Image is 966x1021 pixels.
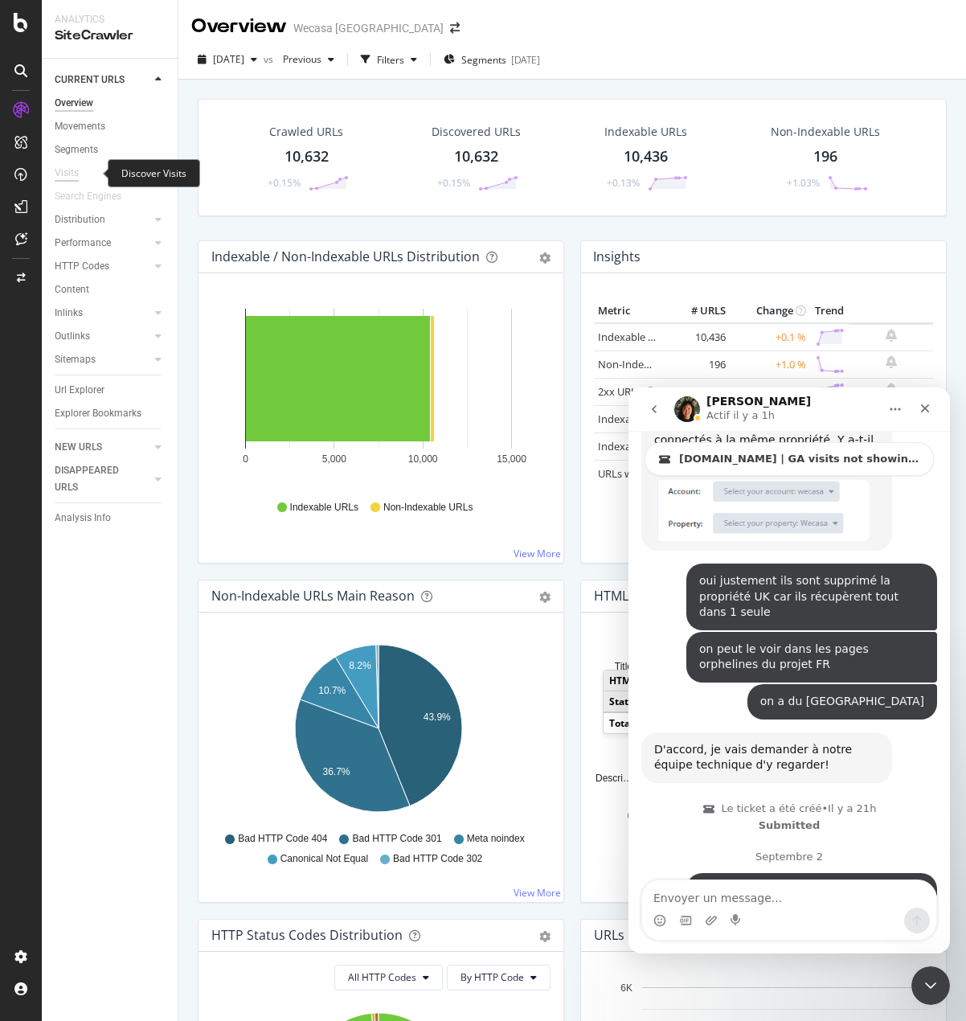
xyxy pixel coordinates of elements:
[211,248,480,264] div: Indexable / Non-Indexable URLs Distribution
[810,299,849,323] th: Trend
[432,124,521,140] div: Discovered URLs
[813,146,837,167] div: 196
[55,510,111,527] div: Analysis Info
[55,235,111,252] div: Performance
[55,328,90,345] div: Outlinks
[211,299,545,486] svg: A chart.
[55,141,166,158] a: Segments
[383,501,473,515] span: Non-Indexable URLs
[55,72,150,88] a: CURRENT URLS
[55,439,102,456] div: NEW URLS
[594,588,862,604] div: HTML Tags Performance for Indexable URLs
[598,357,696,371] a: Non-Indexable URLs
[211,638,545,825] svg: A chart.
[594,299,665,323] th: Metric
[55,211,105,228] div: Distribution
[55,462,136,496] div: DISAPPEARED URLS
[55,188,121,205] div: Search Engines
[55,95,166,112] a: Overview
[450,23,460,34] div: arrow-right-arrow-left
[604,691,671,713] td: State
[598,330,672,344] a: Indexable URLs
[393,852,482,866] span: Bad HTTP Code 302
[771,124,880,140] div: Non-Indexable URLs
[497,453,526,465] text: 15,000
[55,118,166,135] a: Movements
[886,383,897,396] div: bell-plus
[55,281,89,298] div: Content
[55,405,141,422] div: Explorer Bookmarks
[322,453,346,465] text: 5,000
[539,592,551,603] div: gear
[55,281,166,298] a: Content
[514,547,561,560] a: View More
[55,72,125,88] div: CURRENT URLS
[55,165,79,182] div: Visits
[911,966,950,1005] iframe: Intercom live chat
[467,832,525,846] span: Meta noindex
[55,235,150,252] a: Performance
[604,670,671,691] td: HTML Tags
[269,124,343,140] div: Crawled URLs
[268,176,301,190] div: +0.15%
[290,501,358,515] span: Indexable URLs
[211,588,415,604] div: Non-Indexable URLs Main Reason
[665,351,730,378] td: 196
[730,323,810,351] td: +0.1 %
[55,382,104,399] div: Url Explorer
[461,53,506,67] span: Segments
[604,712,671,733] td: Total
[264,52,276,66] span: vs
[665,323,730,351] td: 10,436
[730,378,810,405] td: +0.1 %
[460,970,524,984] span: By HTTP Code
[55,382,166,399] a: Url Explorer
[55,118,105,135] div: Movements
[730,299,810,323] th: Change
[594,638,927,825] div: A chart.
[628,387,950,953] iframe: Intercom live chat
[539,252,551,264] div: gear
[276,47,341,72] button: Previous
[539,931,551,942] div: gear
[276,52,321,66] span: Previous
[55,141,98,158] div: Segments
[352,832,441,846] span: Bad HTTP Code 301
[348,970,416,984] span: All HTTP Codes
[318,685,346,696] text: 10.7%
[447,965,551,990] button: By HTTP Code
[284,146,329,167] div: 10,632
[55,258,150,275] a: HTTP Codes
[55,328,150,345] a: Outlinks
[108,159,200,187] div: Discover Visits
[55,95,93,112] div: Overview
[238,832,327,846] span: Bad HTTP Code 404
[55,27,165,45] div: SiteCrawler
[55,510,166,527] a: Analysis Info
[280,852,368,866] span: Canonical Not Equal
[607,176,640,190] div: +0.13%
